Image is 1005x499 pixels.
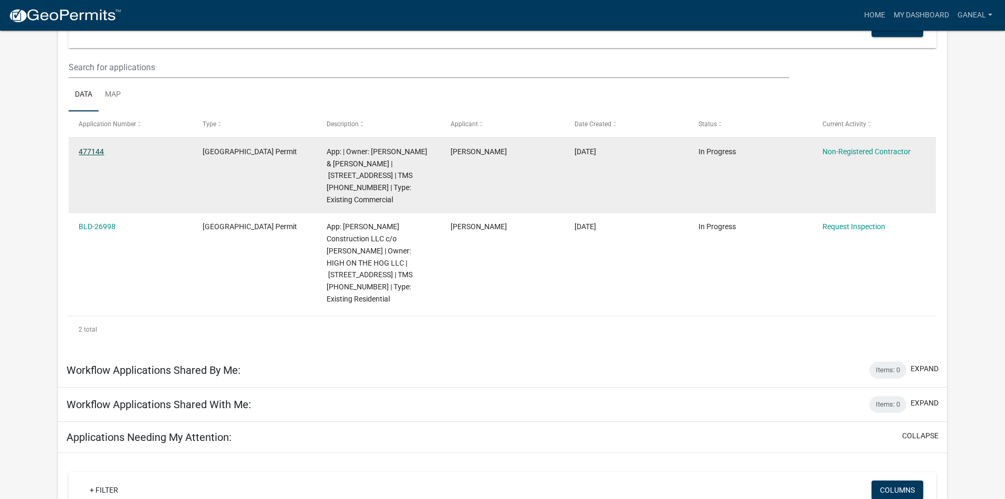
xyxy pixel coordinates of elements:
span: Status [698,120,717,128]
datatable-header-cell: Application Number [69,111,193,137]
div: Items: 0 [869,396,906,413]
datatable-header-cell: Date Created [564,111,688,137]
span: App: | Owner: GARVIN ROGER & LYDA LAVERNE | 9387 GRAYS HWY | TMS 060-00-01-019 | Type: Existing C... [327,147,427,204]
div: Items: 0 [869,362,906,379]
a: Request Inspection [822,222,885,231]
datatable-header-cell: Applicant [441,111,564,137]
span: Gerald A Neal [451,222,507,231]
span: Description [327,120,359,128]
a: Map [99,78,127,112]
button: collapse [902,430,939,441]
span: App: Neal's Construction LLC c/o Gerald A. Neal | Owner: HIGH ON THE HOG LLC | 3051 ALLIGATOR ALL... [327,222,413,303]
span: Date Created [575,120,611,128]
button: expand [911,363,939,374]
a: Non-Registered Contractor [822,147,911,156]
h5: Workflow Applications Shared With Me: [66,398,251,411]
a: ganeal [953,5,997,25]
span: Application Number [79,120,136,128]
a: Home [860,5,889,25]
datatable-header-cell: Description [317,111,441,137]
span: Gerald A Neal [451,147,507,156]
span: Type [203,120,216,128]
span: In Progress [698,147,736,156]
span: Applicant [451,120,478,128]
h5: Workflow Applications Shared By Me: [66,364,241,376]
h5: Applications Needing My Attention: [66,431,232,444]
input: Search for applications [69,57,789,78]
datatable-header-cell: Type [193,111,317,137]
datatable-header-cell: Current Activity [812,111,936,137]
span: In Progress [698,222,736,231]
datatable-header-cell: Status [688,111,812,137]
a: BLD-26998 [79,222,116,231]
button: expand [911,398,939,409]
span: 08/25/2023 [575,222,596,231]
span: Jasper County Building Permit [203,222,297,231]
a: Data [69,78,99,112]
span: Jasper County Building Permit [203,147,297,156]
a: 477144 [79,147,104,156]
a: My Dashboard [889,5,953,25]
div: 2 total [69,316,936,343]
span: Current Activity [822,120,866,128]
span: 09/11/2025 [575,147,596,156]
